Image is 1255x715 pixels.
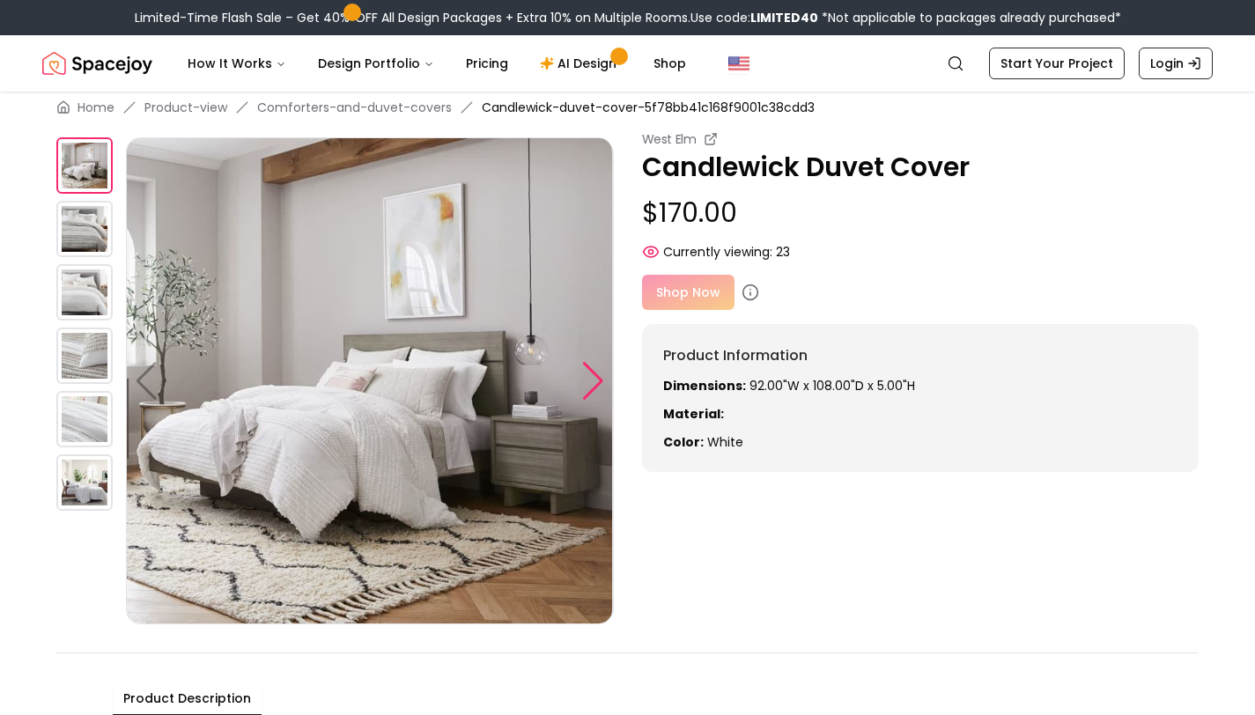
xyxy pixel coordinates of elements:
span: Use code: [690,9,818,26]
p: $170.00 [642,197,1200,229]
button: Design Portfolio [304,46,448,81]
img: https://storage.googleapis.com/spacejoy-main/assets/5f78bb41c168f9001c38cdd3/product_4_b9i6km6eilf7 [56,391,113,447]
strong: Color: [663,433,704,451]
a: Pricing [452,46,522,81]
nav: Global [42,35,1213,92]
span: white [707,433,743,451]
img: https://storage.googleapis.com/spacejoy-main/assets/5f78bb41c168f9001c38cdd3/product_3_0bjlk8d76826g [56,328,113,384]
img: https://storage.googleapis.com/spacejoy-main/assets/5f78bb41c168f9001c38cdd3/product_0_ec7oc5pmg9g [126,137,613,624]
img: https://storage.googleapis.com/spacejoy-main/assets/5f78bb41c168f9001c38cdd3/product_1_d2f8kkdha2af [613,137,1100,624]
span: Currently viewing: [663,243,772,261]
img: https://storage.googleapis.com/spacejoy-main/assets/5f78bb41c168f9001c38cdd3/product_1_d2f8kkdha2af [56,201,113,257]
p: 92.00"W x 108.00"D x 5.00"H [663,377,1178,394]
h6: Product Information [663,345,1178,366]
a: Spacejoy [42,46,152,81]
span: Candlewick-duvet-cover-5f78bb41c168f9001c38cdd3 [482,99,815,116]
a: Home [78,99,114,116]
img: https://storage.googleapis.com/spacejoy-main/assets/5f78bb41c168f9001c38cdd3/product_5_80ledgljjj5h [56,454,113,511]
img: United States [728,53,749,74]
a: Comforters-and-duvet-covers [257,99,452,116]
img: https://storage.googleapis.com/spacejoy-main/assets/5f78bb41c168f9001c38cdd3/product_0_ec7oc5pmg9g [56,137,113,194]
nav: breadcrumb [56,99,1199,116]
small: West Elm [642,130,697,148]
p: Candlewick Duvet Cover [642,151,1200,183]
img: https://storage.googleapis.com/spacejoy-main/assets/5f78bb41c168f9001c38cdd3/product_2_fdn488h0had [56,264,113,321]
strong: Material: [663,405,724,423]
b: LIMITED40 [750,9,818,26]
a: Shop [639,46,700,81]
img: Spacejoy Logo [42,46,152,81]
a: AI Design [526,46,636,81]
strong: Dimensions: [663,377,746,394]
a: Start Your Project [989,48,1125,79]
div: Limited-Time Flash Sale – Get 40% OFF All Design Packages + Extra 10% on Multiple Rooms. [135,9,1121,26]
span: 23 [776,243,790,261]
a: Login [1139,48,1213,79]
a: Product-view [144,99,227,116]
span: *Not applicable to packages already purchased* [818,9,1121,26]
button: How It Works [173,46,300,81]
nav: Main [173,46,700,81]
